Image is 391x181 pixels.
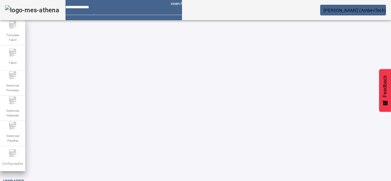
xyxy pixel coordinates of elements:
[3,31,22,44] span: Template Fabril
[3,106,22,120] span: Gerenciar Materiais
[3,132,22,145] span: Gerenciar Paradas
[3,81,22,94] span: Gerenciar Processo
[7,59,18,67] span: Fabril
[0,159,25,168] span: Configurações
[379,69,391,112] button: Feedback - Mostrar pesquisa
[382,75,388,97] span: Feedback
[324,8,386,13] span: [PERSON_NAME] (AmbevTech)
[5,5,59,15] img: logo-mes-athena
